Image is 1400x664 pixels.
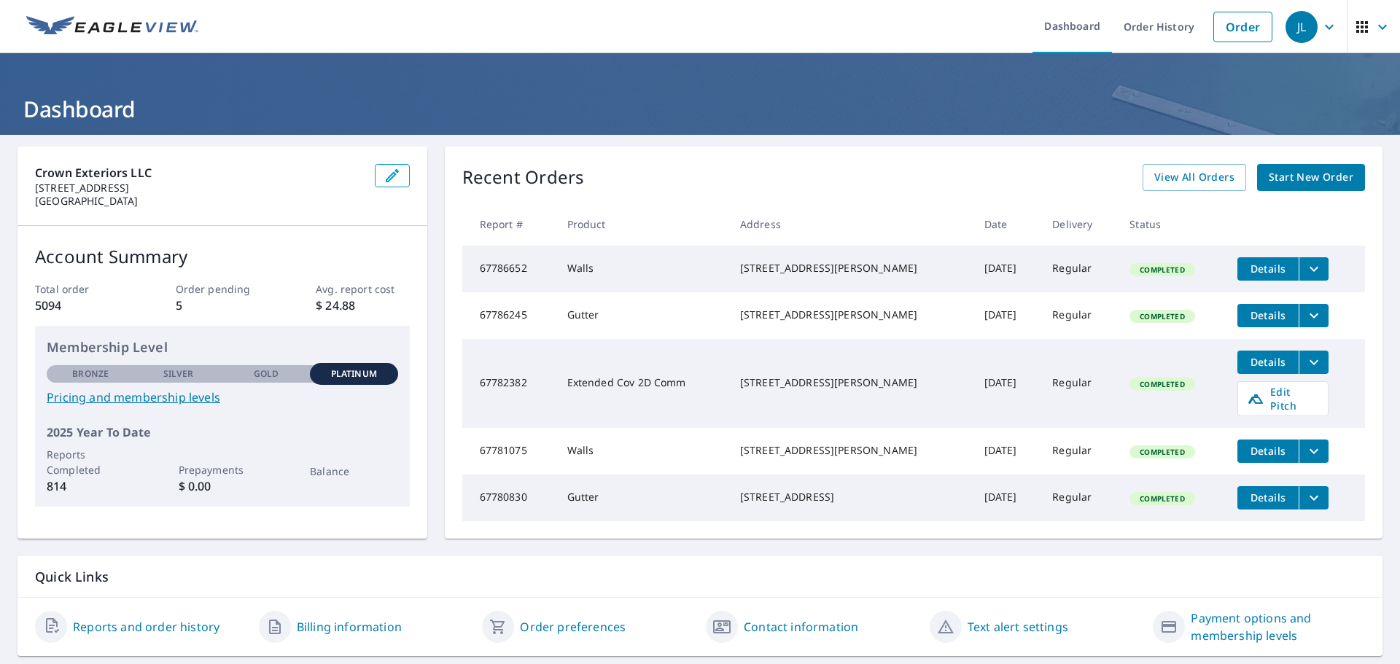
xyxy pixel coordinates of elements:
[1041,339,1118,428] td: Regular
[1041,474,1118,521] td: Regular
[1299,257,1329,281] button: filesDropdownBtn-67786652
[1237,304,1299,327] button: detailsBtn-67786245
[1041,203,1118,246] th: Delivery
[462,292,556,339] td: 67786245
[973,428,1041,474] td: [DATE]
[973,203,1041,246] th: Date
[556,474,728,521] td: Gutter
[740,490,961,504] div: [STREET_ADDRESS]
[26,16,198,38] img: EV Logo
[1237,381,1329,416] a: Edit Pitch
[254,367,279,380] p: Gold
[1246,355,1290,369] span: Details
[1269,168,1353,187] span: Start New Order
[556,246,728,292] td: Walls
[1299,440,1329,463] button: filesDropdownBtn-67781075
[973,292,1041,339] td: [DATE]
[740,443,961,458] div: [STREET_ADDRESS][PERSON_NAME]
[462,428,556,474] td: 67781075
[968,618,1068,636] a: Text alert settings
[744,618,858,636] a: Contact information
[1299,351,1329,374] button: filesDropdownBtn-67782382
[179,462,266,477] p: Prepayments
[35,297,128,314] p: 5094
[47,388,398,406] a: Pricing and membership levels
[35,164,363,181] p: Crown Exteriors LLC
[1131,265,1193,275] span: Completed
[973,474,1041,521] td: [DATE]
[1118,203,1226,246] th: Status
[556,428,728,474] td: Walls
[520,618,626,636] a: Order preferences
[740,375,961,390] div: [STREET_ADDRESS][PERSON_NAME]
[1131,311,1193,321] span: Completed
[35,281,128,297] p: Total order
[163,367,194,380] p: Silver
[1041,428,1118,474] td: Regular
[176,281,269,297] p: Order pending
[47,477,134,495] p: 814
[462,203,556,246] th: Report #
[72,367,109,380] p: Bronze
[1154,168,1234,187] span: View All Orders
[1299,486,1329,509] button: filesDropdownBtn-67780830
[740,308,961,322] div: [STREET_ADDRESS][PERSON_NAME]
[1299,304,1329,327] button: filesDropdownBtn-67786245
[297,618,402,636] a: Billing information
[35,243,410,270] p: Account Summary
[1237,351,1299,374] button: detailsBtn-67782382
[556,292,728,339] td: Gutter
[1131,493,1193,504] span: Completed
[35,568,1365,586] p: Quick Links
[1041,292,1118,339] td: Regular
[35,195,363,208] p: [GEOGRAPHIC_DATA]
[1246,444,1290,458] span: Details
[1257,164,1365,191] a: Start New Order
[462,246,556,292] td: 67786652
[462,474,556,521] td: 67780830
[556,339,728,428] td: Extended Cov 2D Comm
[1246,262,1290,276] span: Details
[1191,609,1365,644] a: Payment options and membership levels
[47,337,398,357] p: Membership Level
[462,164,585,191] p: Recent Orders
[1237,257,1299,281] button: detailsBtn-67786652
[1131,447,1193,457] span: Completed
[1213,12,1272,42] a: Order
[973,246,1041,292] td: [DATE]
[556,203,728,246] th: Product
[1041,246,1118,292] td: Regular
[1247,385,1319,413] span: Edit Pitch
[316,281,409,297] p: Avg. report cost
[973,339,1041,428] td: [DATE]
[462,339,556,428] td: 67782382
[1237,486,1299,509] button: detailsBtn-67780830
[176,297,269,314] p: 5
[1286,11,1318,43] div: JL
[1237,440,1299,463] button: detailsBtn-67781075
[47,447,134,477] p: Reports Completed
[331,367,377,380] p: Platinum
[47,423,398,441] p: 2025 Year To Date
[740,261,961,276] div: [STREET_ADDRESS][PERSON_NAME]
[316,297,409,314] p: $ 24.88
[728,203,973,246] th: Address
[310,464,397,479] p: Balance
[1131,379,1193,389] span: Completed
[179,477,266,495] p: $ 0.00
[73,618,219,636] a: Reports and order history
[1143,164,1246,191] a: View All Orders
[1246,491,1290,504] span: Details
[1246,308,1290,322] span: Details
[17,94,1382,124] h1: Dashboard
[35,181,363,195] p: [STREET_ADDRESS]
